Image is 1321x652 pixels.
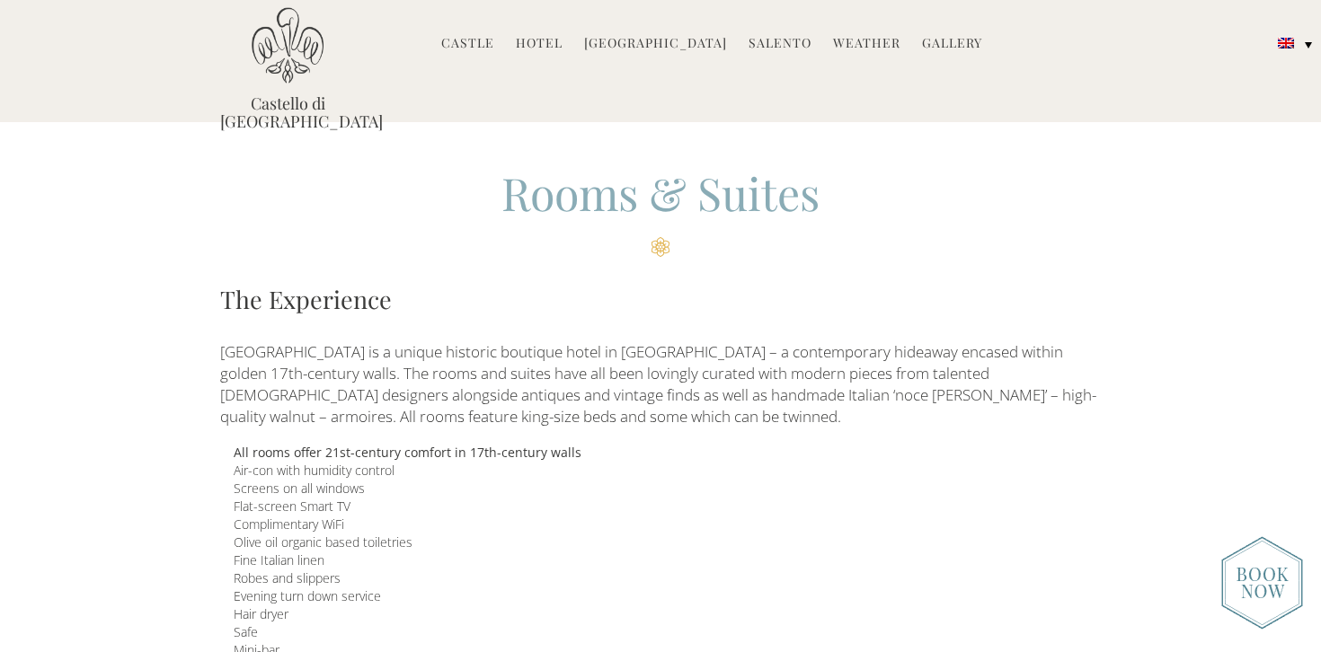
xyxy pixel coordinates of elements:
[516,34,563,55] a: Hotel
[234,444,581,461] b: All rooms offer 21st-century comfort in 17th-century walls
[1278,38,1294,48] img: English
[220,94,355,130] a: Castello di [GEOGRAPHIC_DATA]
[441,34,494,55] a: Castle
[252,7,324,84] img: Castello di Ugento
[1221,536,1303,630] img: new-booknow.png
[749,34,811,55] a: Salento
[584,34,727,55] a: [GEOGRAPHIC_DATA]
[922,34,982,55] a: Gallery
[220,163,1101,257] h2: Rooms & Suites
[220,281,1101,317] h3: The Experience
[220,341,1101,428] p: [GEOGRAPHIC_DATA] is a unique historic boutique hotel in [GEOGRAPHIC_DATA] – a contemporary hidea...
[833,34,900,55] a: Weather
